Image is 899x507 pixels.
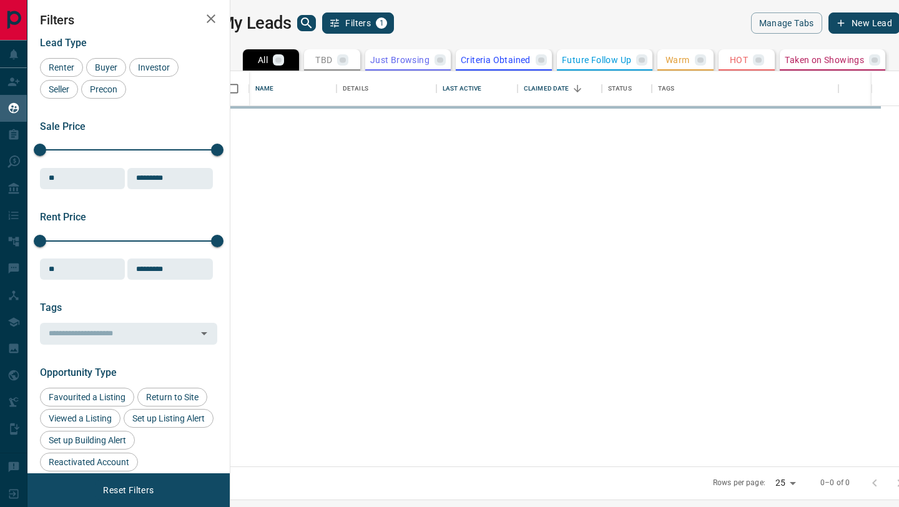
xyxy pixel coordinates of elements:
button: Filters1 [322,12,394,34]
span: Opportunity Type [40,367,117,378]
p: Criteria Obtained [461,56,531,64]
p: Warm [666,56,690,64]
span: Sale Price [40,121,86,132]
span: Lead Type [40,37,87,49]
span: 1 [377,19,386,27]
p: Rows per page: [713,478,765,488]
span: Rent Price [40,211,86,223]
button: Manage Tabs [751,12,822,34]
p: Taken on Showings [785,56,864,64]
div: Tags [658,71,675,106]
button: Open [195,325,213,342]
div: Details [337,71,436,106]
button: Sort [569,80,586,97]
div: Set up Building Alert [40,431,135,450]
span: Set up Listing Alert [128,413,209,423]
p: Future Follow Up [562,56,631,64]
div: Status [602,71,652,106]
span: Seller [44,84,74,94]
div: Claimed Date [524,71,569,106]
p: TBD [315,56,332,64]
button: Reset Filters [95,480,162,501]
div: Name [255,71,274,106]
div: Seller [40,80,78,99]
p: HOT [730,56,748,64]
div: Precon [81,80,126,99]
div: Last Active [443,71,481,106]
span: Tags [40,302,62,313]
p: 0–0 of 0 [820,478,850,488]
div: Investor [129,58,179,77]
span: Return to Site [142,392,203,402]
div: Details [343,71,368,106]
div: Name [249,71,337,106]
div: Claimed Date [518,71,602,106]
div: Last Active [436,71,518,106]
h1: My Leads [220,13,292,33]
div: Tags [652,71,839,106]
span: Favourited a Listing [44,392,130,402]
h2: Filters [40,12,217,27]
span: Investor [134,62,174,72]
div: Set up Listing Alert [124,409,214,428]
span: Renter [44,62,79,72]
span: Precon [86,84,122,94]
span: Reactivated Account [44,457,134,467]
div: Reactivated Account [40,453,138,471]
span: Viewed a Listing [44,413,116,423]
div: Buyer [86,58,126,77]
div: Renter [40,58,83,77]
p: All [258,56,268,64]
div: Favourited a Listing [40,388,134,406]
span: Set up Building Alert [44,435,130,445]
button: search button [297,15,316,31]
div: Viewed a Listing [40,409,120,428]
div: Return to Site [137,388,207,406]
div: Status [608,71,632,106]
div: 25 [770,474,800,492]
span: Buyer [91,62,122,72]
p: Just Browsing [370,56,430,64]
